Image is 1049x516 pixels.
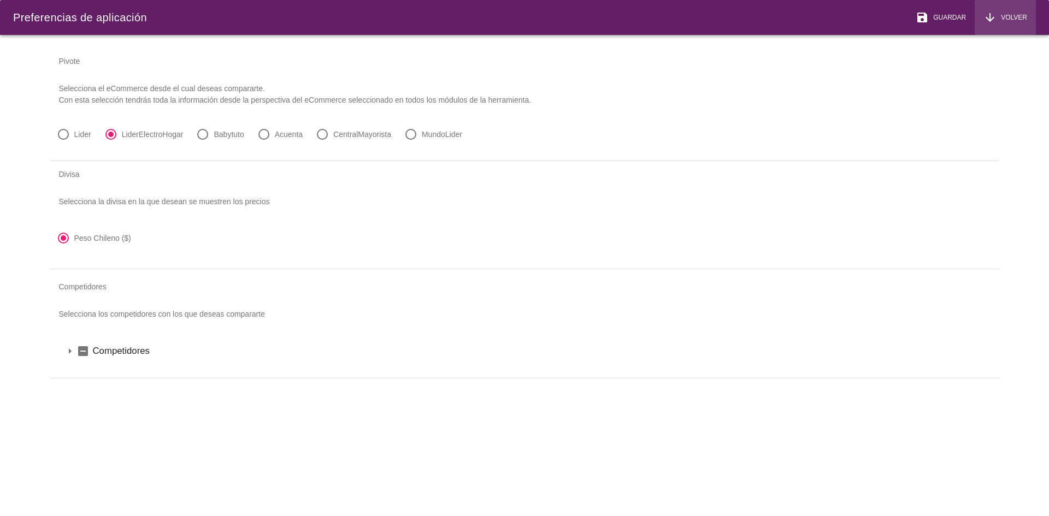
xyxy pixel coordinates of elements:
[50,161,999,187] div: Divisa
[916,11,929,24] i: save
[997,13,1027,22] span: Volver
[333,129,391,140] label: CentralMayorista
[122,129,184,140] label: LiderElectroHogar
[50,300,999,329] p: Selecciona los competidores con los que deseas compararte
[422,129,462,140] label: MundoLider
[93,344,986,358] label: Competidores
[275,129,303,140] label: Acuenta
[214,129,244,140] label: Babytuto
[983,11,997,24] i: arrow_downward
[76,345,90,358] i: indeterminate_check_box
[13,9,147,26] div: Preferencias de aplicación
[50,187,999,216] p: Selecciona la divisa en la que desean se muestren los precios
[63,345,76,358] i: arrow_drop_down
[50,74,999,115] p: Selecciona el eCommerce desde el cual deseas compararte. Con esta selección tendrás toda la infor...
[929,13,966,22] span: Guardar
[74,233,131,244] label: Peso Chileno ($)
[50,48,999,74] div: Pivote
[50,274,999,300] div: Competidores
[74,129,91,140] label: Lider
